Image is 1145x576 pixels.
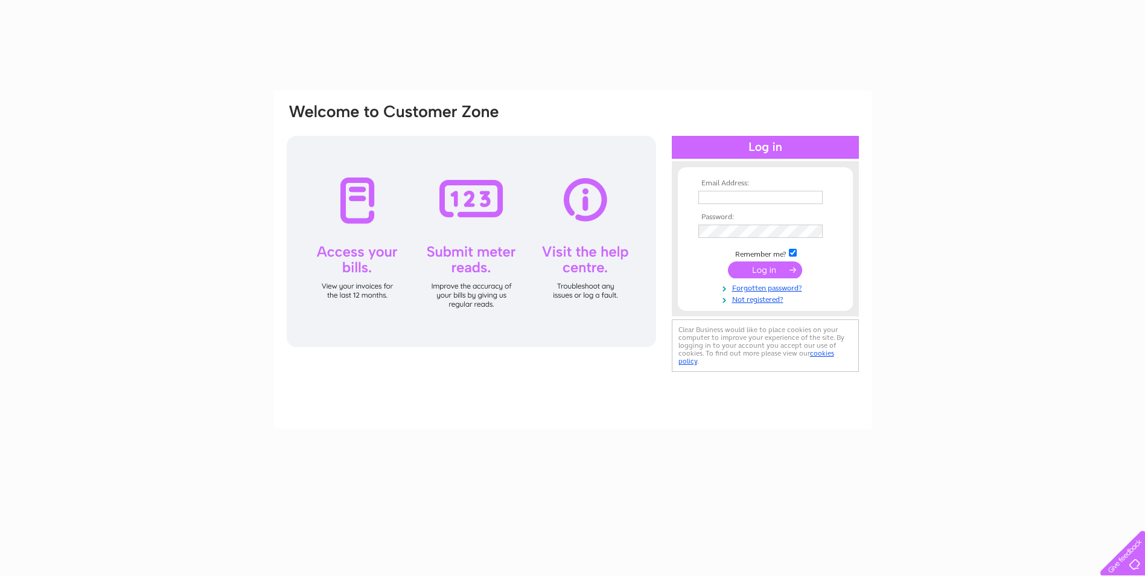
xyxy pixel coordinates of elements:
[695,213,835,222] th: Password:
[672,319,859,372] div: Clear Business would like to place cookies on your computer to improve your experience of the sit...
[698,281,835,293] a: Forgotten password?
[695,179,835,188] th: Email Address:
[678,349,834,365] a: cookies policy
[728,261,802,278] input: Submit
[698,293,835,304] a: Not registered?
[695,247,835,259] td: Remember me?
